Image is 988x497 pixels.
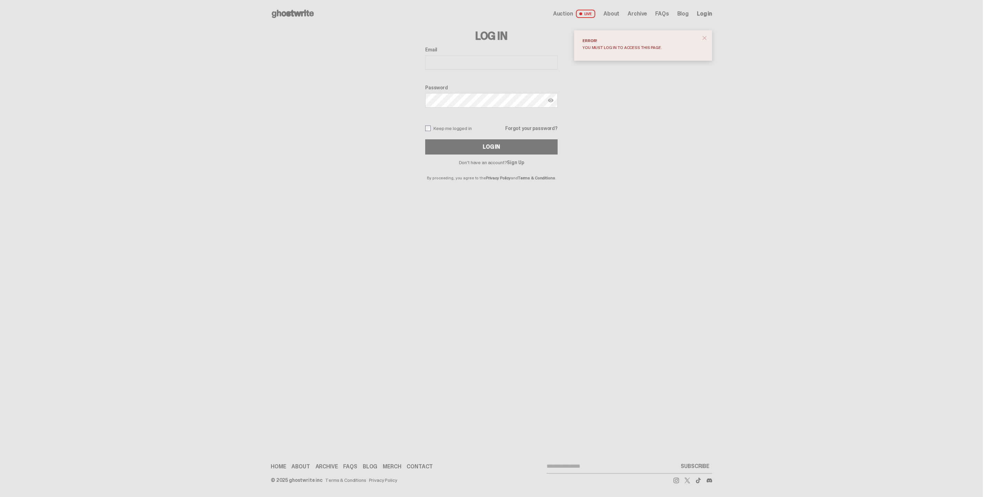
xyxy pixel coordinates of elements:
a: Terms & Conditions [518,175,555,181]
a: Blog [677,11,689,17]
p: By proceeding, you agree to the and . [425,165,558,180]
h3: Log In [425,30,558,41]
a: Log in [697,11,712,17]
a: About [603,11,619,17]
a: Home [271,464,286,469]
a: FAQs [655,11,669,17]
label: Password [425,85,558,90]
a: Blog [363,464,377,469]
button: Log In [425,139,558,155]
a: Contact [407,464,433,469]
label: Email [425,47,558,52]
label: Keep me logged in [425,126,472,131]
span: LIVE [576,10,596,18]
a: Forgot your password? [505,126,558,131]
div: You must log in to access this page. [582,46,698,50]
div: Log In [483,144,500,150]
div: © 2025 ghostwrite inc [271,478,322,483]
button: close [698,32,711,44]
a: Privacy Policy [369,478,397,483]
div: Error! [582,39,698,43]
p: Don't have an account? [425,160,558,165]
a: Sign Up [507,159,524,166]
a: Merch [383,464,401,469]
span: Auction [553,11,573,17]
a: Privacy Policy [486,175,511,181]
a: FAQs [343,464,357,469]
input: Keep me logged in [425,126,431,131]
button: SUBSCRIBE [678,459,712,473]
a: About [291,464,310,469]
a: Archive [316,464,338,469]
a: Auction LIVE [553,10,595,18]
a: Archive [628,11,647,17]
img: Show password [548,98,553,103]
a: Terms & Conditions [325,478,366,483]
